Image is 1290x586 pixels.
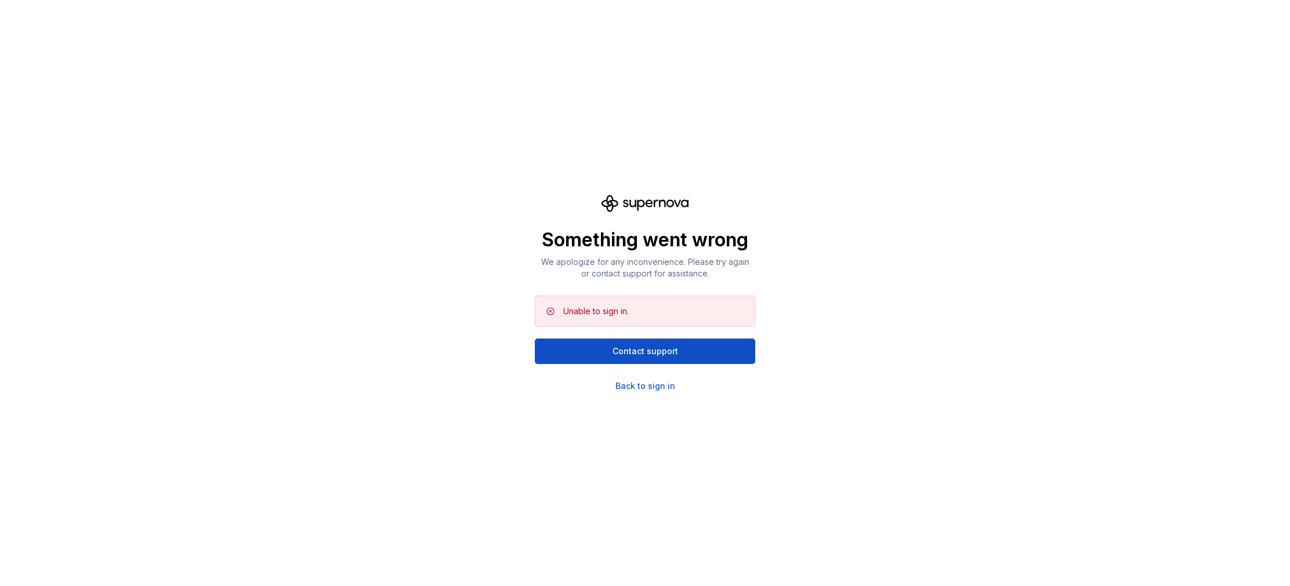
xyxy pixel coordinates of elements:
p: We apologize for any inconvenience. Please try again or contact support for assistance. [535,256,755,279]
span: Contact support [613,345,678,357]
a: Back to sign in [615,380,675,392]
p: Something went wrong [535,228,755,252]
button: Contact support [535,339,755,364]
div: Unable to sign in. [563,305,629,317]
